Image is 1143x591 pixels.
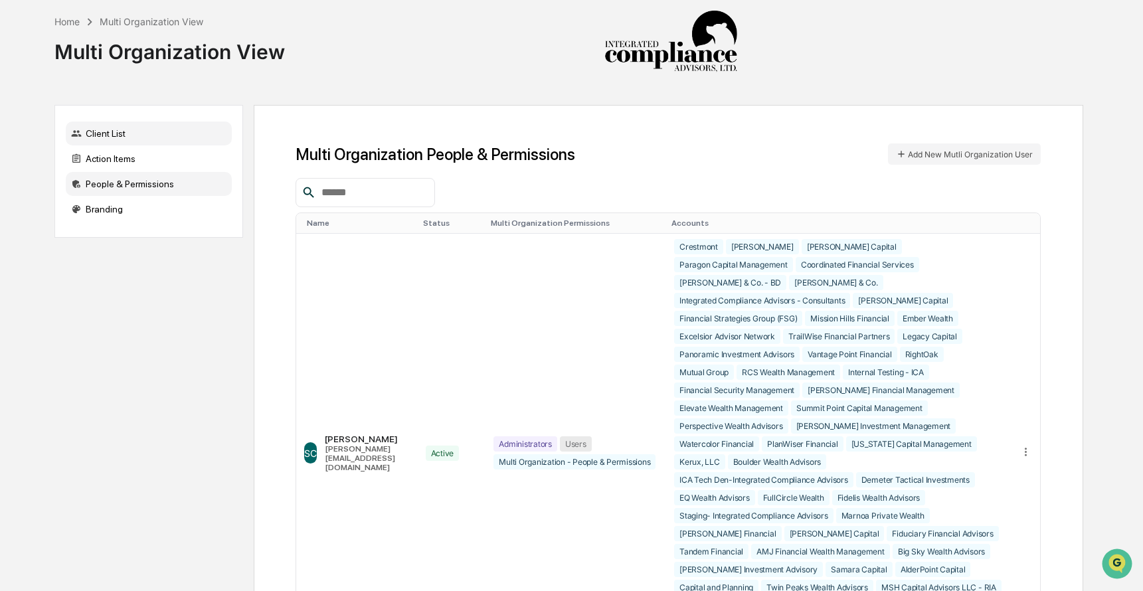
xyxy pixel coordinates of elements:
div: TrailWise Financial Partners [783,329,895,344]
div: [PERSON_NAME] Capital [853,293,953,308]
div: Demeter Tactical Investments [856,472,975,487]
span: Attestations [110,167,165,181]
div: Toggle SortBy [423,218,481,228]
div: Toggle SortBy [491,218,661,228]
div: PlanWiser Financial [762,436,843,452]
div: Multi Organization View [100,16,203,27]
div: Toggle SortBy [307,218,412,228]
div: AMJ Financial Wealth Management [751,544,890,559]
button: Add New Mutli Organization User [888,143,1041,165]
div: Fiduciary Financial Advisors [887,526,998,541]
span: Pylon [132,225,161,235]
div: [PERSON_NAME] Investment Advisory [674,562,823,577]
div: Paragon Capital Management [674,257,793,272]
div: [PERSON_NAME] Capital [784,526,885,541]
iframe: Open customer support [1100,547,1136,583]
h1: Multi Organization People & Permissions [296,145,575,164]
a: 🔎Data Lookup [8,187,89,211]
div: We're available if you need us! [45,115,168,126]
div: Administrators [493,436,557,452]
div: Panoramic Investment Advisors [674,347,800,362]
div: Mission Hills Financial [805,311,894,326]
div: Legacy Capital [897,329,962,344]
div: Kerux, LLC [674,454,725,469]
div: Vantage Point Financial [802,347,897,362]
span: Preclearance [27,167,86,181]
div: [PERSON_NAME][EMAIL_ADDRESS][DOMAIN_NAME] [325,444,410,472]
div: ICA Tech Den-Integrated Compliance Advisors [674,472,853,487]
div: Multi Organization View [54,29,285,64]
div: AlderPoint Capital [895,562,971,577]
div: Internal Testing - ICA [843,365,929,380]
p: How can we help? [13,28,242,49]
div: People & Permissions [66,172,232,196]
div: Mutual Group [674,365,734,380]
div: Users [560,436,592,452]
div: Financial Strategies Group (FSG) [674,311,802,326]
a: 🗄️Attestations [91,162,170,186]
div: Big Sky Wealth Advisors [893,544,990,559]
div: Samara Capital [826,562,893,577]
div: 🖐️ [13,169,24,179]
div: [US_STATE] Capital Management [846,436,977,452]
div: [PERSON_NAME] Investment Management [791,418,956,434]
span: SC [304,448,317,459]
div: [PERSON_NAME] [325,434,410,444]
img: Integrated Compliance Advisors [604,11,737,73]
a: Powered byPylon [94,224,161,235]
div: Active [426,446,460,461]
div: Boulder Wealth Advisors [728,454,826,469]
div: Integrated Compliance Advisors - Consultants [674,293,850,308]
div: Start new chat [45,102,218,115]
button: Start new chat [226,106,242,122]
div: Action Items [66,147,232,171]
div: 🔎 [13,194,24,205]
div: Toggle SortBy [671,218,1006,228]
div: FullCircle Wealth [758,490,830,505]
div: Crestmont [674,239,723,254]
div: RCS Wealth Management [737,365,840,380]
div: Tandem Financial [674,544,748,559]
div: [PERSON_NAME] Financial Management [802,382,960,398]
div: [PERSON_NAME] Capital [802,239,902,254]
div: Summit Point Capital Management [791,400,928,416]
div: Elevate Wealth Management [674,400,788,416]
div: Watercolor Financial [674,436,759,452]
span: Data Lookup [27,193,84,206]
div: Fidelis Wealth Advisors [832,490,925,505]
div: Perspective Wealth Advisors [674,418,788,434]
div: RightOak [900,347,944,362]
img: 1746055101610-c473b297-6a78-478c-a979-82029cc54cd1 [13,102,37,126]
div: Multi Organization - People & Permissions [493,454,656,469]
div: [PERSON_NAME] [726,239,799,254]
div: Home [54,16,80,27]
div: EQ Wealth Advisors [674,490,755,505]
div: Ember Wealth [897,311,958,326]
div: Client List [66,122,232,145]
div: Branding [66,197,232,221]
div: Coordinated Financial Services [796,257,919,272]
div: [PERSON_NAME] & Co. - BD [674,275,786,290]
div: Financial Security Management [674,382,800,398]
div: [PERSON_NAME] & Co. [789,275,883,290]
div: [PERSON_NAME] Financial [674,526,781,541]
div: Staging- Integrated Compliance Advisors [674,508,834,523]
div: Marnoa Private Wealth [836,508,930,523]
div: 🗄️ [96,169,107,179]
div: Excelsior Advisor Network [674,329,780,344]
div: Toggle SortBy [1022,218,1035,228]
a: 🖐️Preclearance [8,162,91,186]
